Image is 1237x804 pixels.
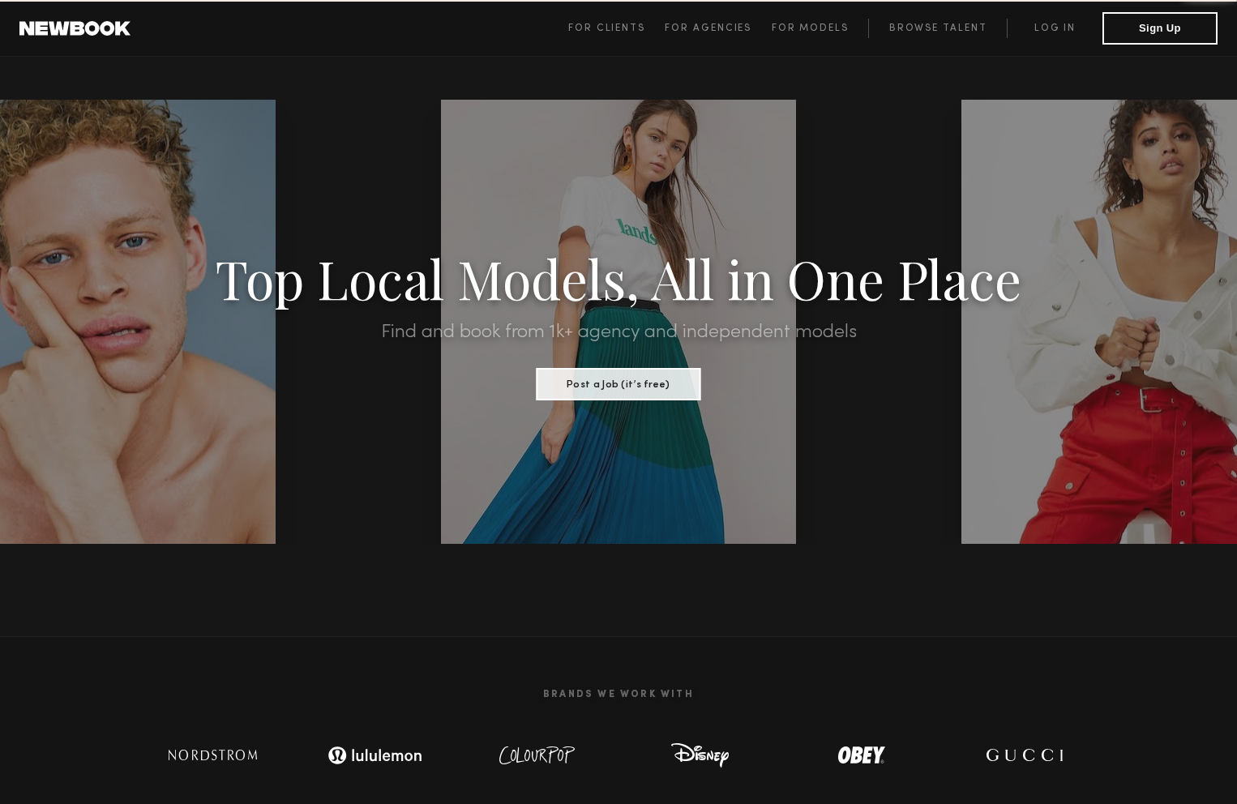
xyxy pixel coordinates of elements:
h2: Find and book from 1k+ agency and independent models [92,323,1144,342]
a: Browse Talent [868,19,1007,38]
img: logo-disney.svg [647,739,752,772]
span: For Clients [568,24,645,33]
img: logo-nordstrom.svg [156,739,270,772]
img: logo-lulu.svg [319,739,432,772]
img: logo-obey.svg [809,739,914,772]
h2: Brands We Work With [132,669,1105,720]
a: For Models [772,19,869,38]
img: logo-gucci.svg [971,739,1076,772]
span: For Agencies [665,24,751,33]
a: Post a Job (it’s free) [537,374,701,391]
img: logo-colour-pop.svg [485,739,590,772]
span: For Models [772,24,849,33]
a: For Agencies [665,19,771,38]
h1: Top Local Models, All in One Place [92,253,1144,303]
a: Log in [1007,19,1102,38]
button: Post a Job (it’s free) [537,368,701,400]
a: For Clients [568,19,665,38]
button: Sign Up [1102,12,1218,45]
